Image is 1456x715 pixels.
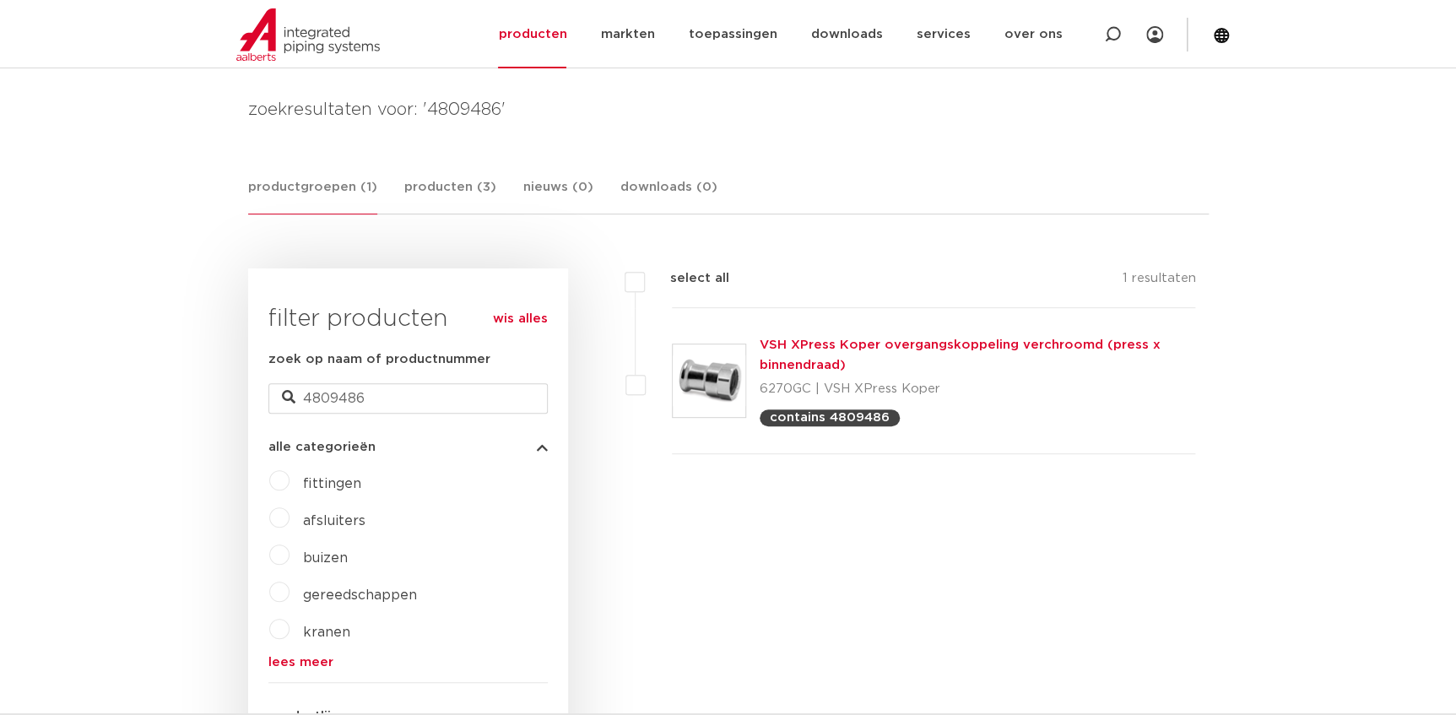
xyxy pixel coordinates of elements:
[268,383,548,414] input: zoeken
[268,441,548,453] button: alle categorieën
[248,96,1209,123] h4: zoekresultaten voor: '4809486'
[493,309,548,329] a: wis alles
[303,626,350,639] a: kranen
[303,514,365,528] a: afsluiters
[770,411,890,424] p: contains 4809486
[404,177,496,214] a: producten (3)
[620,177,717,214] a: downloads (0)
[268,349,490,370] label: zoek op naam of productnummer
[645,268,729,289] label: select all
[523,177,593,214] a: nieuws (0)
[268,302,548,336] h3: filter producten
[303,477,361,490] a: fittingen
[268,656,548,669] a: lees meer
[248,177,377,214] a: productgroepen (1)
[760,376,1196,403] p: 6270GC | VSH XPress Koper
[268,441,376,453] span: alle categorieën
[760,339,1161,371] a: VSH XPress Koper overgangskoppeling verchroomd (press x binnendraad)
[1122,268,1195,295] p: 1 resultaten
[303,551,348,565] a: buizen
[303,588,417,602] a: gereedschappen
[673,344,745,417] img: Thumbnail for VSH XPress Koper overgangskoppeling verchroomd (press x binnendraad)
